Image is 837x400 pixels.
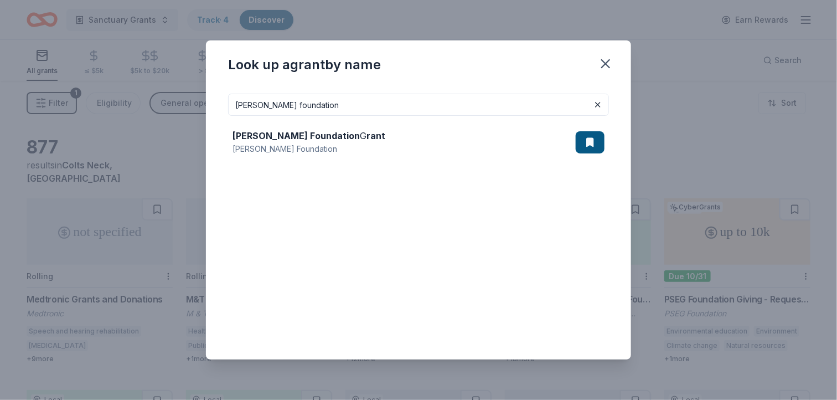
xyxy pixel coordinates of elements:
[228,94,609,116] input: Search
[232,142,385,156] div: [PERSON_NAME] Foundation
[232,129,385,142] div: G
[366,130,385,141] strong: rant
[232,130,360,141] strong: [PERSON_NAME] Foundation
[228,56,381,74] div: Look up a grant by name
